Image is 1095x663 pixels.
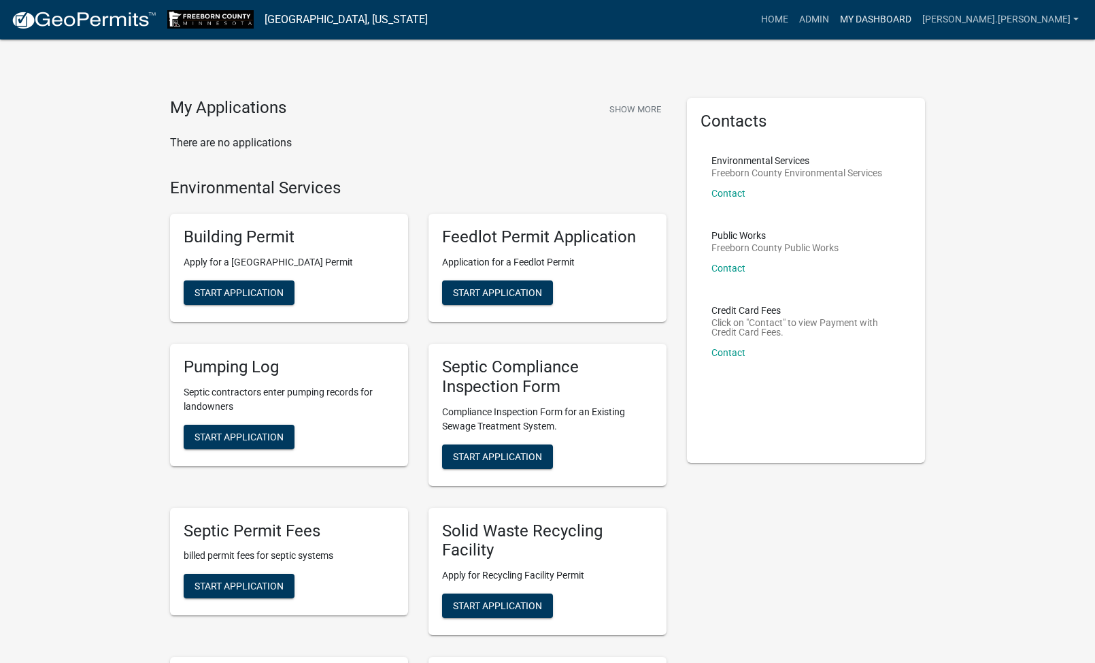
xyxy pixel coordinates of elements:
h4: My Applications [170,98,286,118]
span: Start Application [453,600,542,611]
h5: Feedlot Permit Application [442,227,653,247]
span: Start Application [453,287,542,298]
span: Start Application [195,431,284,442]
p: billed permit fees for septic systems [184,549,394,563]
p: Compliance Inspection Form for an Existing Sewage Treatment System. [442,405,653,434]
h5: Septic Compliance Inspection Form [442,357,653,397]
span: Start Application [453,451,542,462]
p: Apply for Recycling Facility Permit [442,568,653,583]
p: Environmental Services [711,156,882,165]
p: There are no applications [170,135,667,151]
h5: Septic Permit Fees [184,521,394,541]
p: Public Works [711,231,839,240]
a: Contact [711,188,745,199]
img: Freeborn County, Minnesota [167,10,254,29]
button: Start Application [184,574,294,598]
button: Start Application [184,280,294,305]
h5: Pumping Log [184,357,394,377]
a: My Dashboard [835,7,917,33]
p: Credit Card Fees [711,306,900,315]
h5: Solid Waste Recycling Facility [442,521,653,561]
a: Contact [711,263,745,274]
a: Contact [711,347,745,358]
button: Start Application [442,594,553,618]
span: Start Application [195,581,284,592]
h5: Contacts [701,112,911,131]
p: Freeborn County Environmental Services [711,168,882,178]
a: Admin [794,7,835,33]
p: Application for a Feedlot Permit [442,255,653,270]
a: [PERSON_NAME].[PERSON_NAME] [917,7,1084,33]
a: Home [756,7,794,33]
p: Septic contractors enter pumping records for landowners [184,385,394,414]
button: Start Application [442,280,553,305]
p: Apply for a [GEOGRAPHIC_DATA] Permit [184,255,394,270]
button: Show More [604,98,667,120]
button: Start Application [442,444,553,469]
p: Freeborn County Public Works [711,243,839,253]
h4: Environmental Services [170,178,667,198]
span: Start Application [195,287,284,298]
a: [GEOGRAPHIC_DATA], [US_STATE] [265,8,428,31]
p: Click on "Contact" to view Payment with Credit Card Fees. [711,318,900,337]
button: Start Application [184,425,294,449]
h5: Building Permit [184,227,394,247]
